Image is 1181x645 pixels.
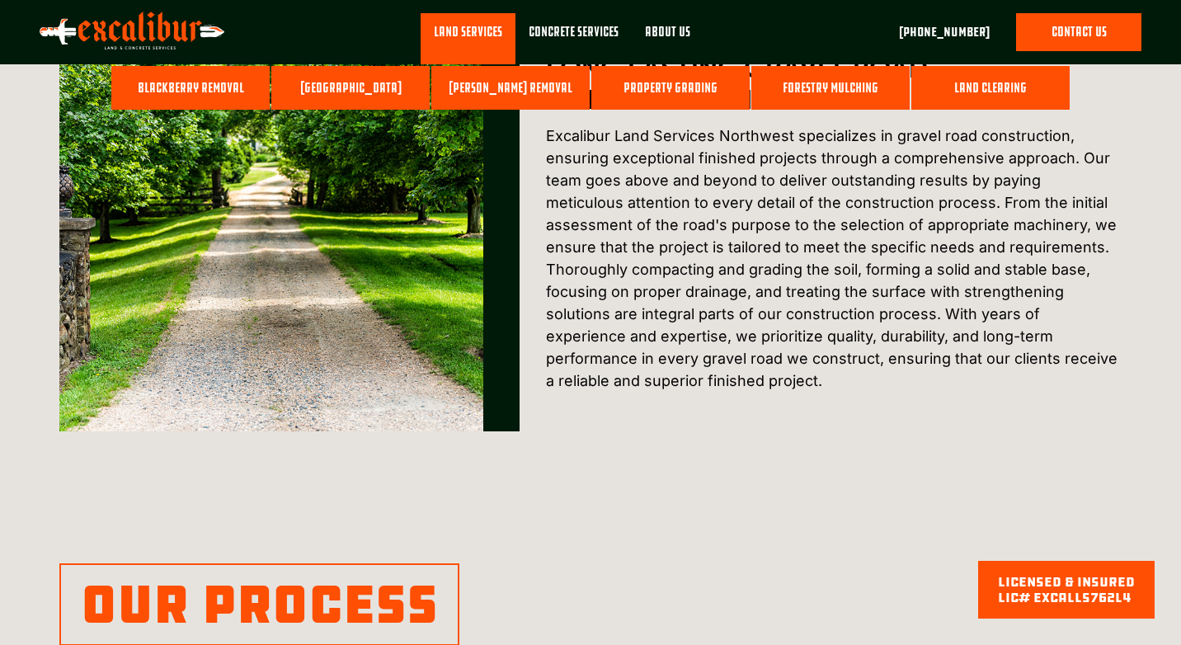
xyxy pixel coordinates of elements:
a: Blackberry Removal [111,66,270,111]
a: Property Grading [591,66,750,111]
h2: our process [81,578,438,631]
a: [GEOGRAPHIC_DATA] [271,66,430,111]
div: licensed & Insured lic# EXCALLS762L4 [998,574,1135,605]
a: Land Clearing [911,66,1070,111]
p: Excalibur Land Services Northwest specializes in gravel road construction, ensuring exceptional f... [546,125,1122,392]
a: Forestry Mulching [751,66,910,111]
a: contact us [1016,13,1141,51]
div: About Us [645,23,690,41]
a: About Us [632,13,703,64]
a: [PHONE_NUMBER] [899,22,990,42]
a: [PERSON_NAME] Removal [431,66,590,111]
